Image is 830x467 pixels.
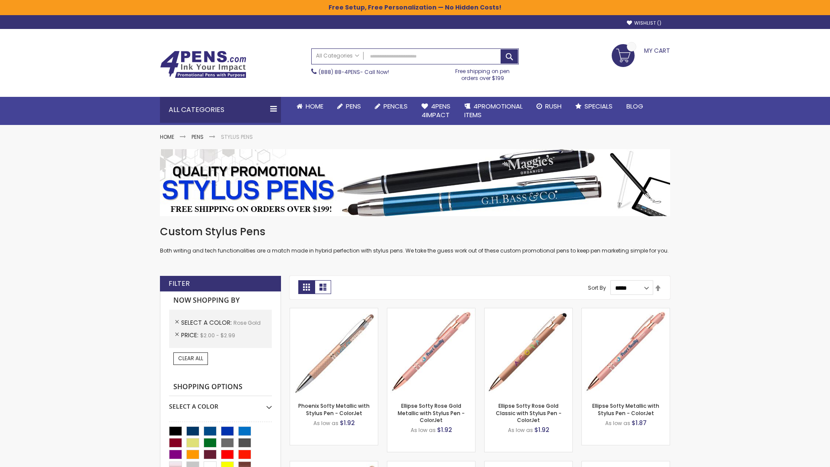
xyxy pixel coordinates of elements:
[421,102,450,119] span: 4Pens 4impact
[605,419,630,427] span: As low as
[330,97,368,116] a: Pens
[592,402,659,416] a: Ellipse Softy Metallic with Stylus Pen - ColorJet
[496,402,562,423] a: Ellipse Softy Rose Gold Classic with Stylus Pen - ColorJet
[619,97,650,116] a: Blog
[387,308,475,396] img: Ellipse Softy Rose Gold Metallic with Stylus Pen - ColorJet-Rose Gold
[457,97,530,125] a: 4PROMOTIONALITEMS
[298,280,315,294] strong: Grid
[233,319,261,326] span: Rose Gold
[437,425,452,434] span: $1.92
[169,291,272,310] strong: Now Shopping by
[627,20,661,26] a: Wishlist
[411,426,436,434] span: As low as
[398,402,465,423] a: Ellipse Softy Rose Gold Metallic with Stylus Pen - ColorJet
[584,102,613,111] span: Specials
[508,426,533,434] span: As low as
[346,102,361,111] span: Pens
[160,51,246,78] img: 4Pens Custom Pens and Promotional Products
[387,308,475,315] a: Ellipse Softy Rose Gold Metallic with Stylus Pen - ColorJet-Rose Gold
[485,308,572,396] img: Ellipse Softy Rose Gold Classic with Stylus Pen - ColorJet-Rose Gold
[447,64,519,82] div: Free shipping on pen orders over $199
[312,49,364,63] a: All Categories
[534,425,549,434] span: $1.92
[160,133,174,141] a: Home
[582,308,670,315] a: Ellipse Softy Metallic with Stylus Pen - ColorJet-Rose Gold
[545,102,562,111] span: Rush
[178,355,203,362] span: Clear All
[316,52,359,59] span: All Categories
[568,97,619,116] a: Specials
[181,331,200,339] span: Price
[632,419,647,427] span: $1.87
[319,68,389,76] span: - Call Now!
[290,308,378,396] img: Phoenix Softy Metallic with Stylus Pen - ColorJet-Rose gold
[485,308,572,315] a: Ellipse Softy Rose Gold Classic with Stylus Pen - ColorJet-Rose Gold
[290,308,378,315] a: Phoenix Softy Metallic with Stylus Pen - ColorJet-Rose gold
[200,332,235,339] span: $2.00 - $2.99
[588,284,606,291] label: Sort By
[221,133,253,141] strong: Stylus Pens
[319,68,360,76] a: (888) 88-4PENS
[626,102,643,111] span: Blog
[160,225,670,239] h1: Custom Stylus Pens
[415,97,457,125] a: 4Pens4impact
[582,308,670,396] img: Ellipse Softy Metallic with Stylus Pen - ColorJet-Rose Gold
[298,402,370,416] a: Phoenix Softy Metallic with Stylus Pen - ColorJet
[181,318,233,327] span: Select A Color
[313,419,338,427] span: As low as
[340,419,355,427] span: $1.92
[383,102,408,111] span: Pencils
[160,97,281,123] div: All Categories
[306,102,323,111] span: Home
[530,97,568,116] a: Rush
[169,279,190,288] strong: Filter
[160,149,670,216] img: Stylus Pens
[169,378,272,397] strong: Shopping Options
[173,352,208,365] a: Clear All
[290,97,330,116] a: Home
[192,133,204,141] a: Pens
[160,225,670,255] div: Both writing and tech functionalities are a match made in hybrid perfection with stylus pens. We ...
[464,102,523,119] span: 4PROMOTIONAL ITEMS
[368,97,415,116] a: Pencils
[169,396,272,411] div: Select A Color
